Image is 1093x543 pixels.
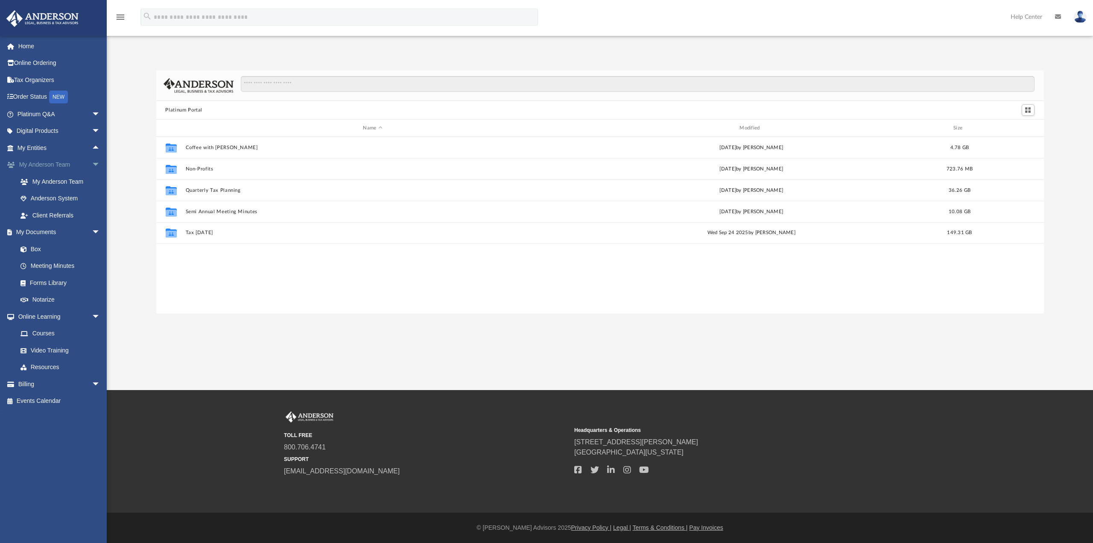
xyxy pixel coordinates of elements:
a: Meeting Minutes [12,258,109,275]
small: TOLL FREE [284,431,568,439]
button: Platinum Portal [165,106,202,114]
a: Notarize [12,291,109,308]
div: grid [156,137,1044,314]
div: [DATE] by [PERSON_NAME] [564,165,939,173]
span: 4.78 GB [950,145,969,150]
a: Order StatusNEW [6,88,113,106]
i: menu [115,12,126,22]
div: Size [942,124,976,132]
a: Tax Organizers [6,71,113,88]
img: User Pic [1074,11,1087,23]
div: id [160,124,181,132]
img: Anderson Advisors Platinum Portal [4,10,81,27]
a: Resources [12,359,109,376]
a: Online Learningarrow_drop_down [6,308,109,325]
a: Privacy Policy | [571,524,612,531]
a: Client Referrals [12,207,113,224]
a: My Documentsarrow_drop_down [6,224,109,241]
button: Non-Profits [185,166,560,172]
a: Billingarrow_drop_down [6,376,113,393]
a: menu [115,16,126,22]
span: arrow_drop_up [92,139,109,157]
span: arrow_drop_down [92,308,109,326]
div: Wed Sep 24 2025 by [PERSON_NAME] [564,229,939,237]
a: Anderson System [12,190,113,207]
span: arrow_drop_down [92,123,109,140]
a: [STREET_ADDRESS][PERSON_NAME] [574,438,698,446]
a: Digital Productsarrow_drop_down [6,123,113,140]
div: Modified [564,124,938,132]
a: 800.706.4741 [284,443,326,451]
div: [DATE] by [PERSON_NAME] [564,144,939,152]
button: Tax [DATE] [185,230,560,235]
span: arrow_drop_down [92,376,109,393]
span: arrow_drop_down [92,106,109,123]
a: My Entitiesarrow_drop_up [6,139,113,156]
div: Name [185,124,560,132]
span: 10.08 GB [948,209,970,214]
a: Video Training [12,342,105,359]
a: Online Ordering [6,55,113,72]
a: Terms & Conditions | [633,524,688,531]
button: Quarterly Tax Planning [185,188,560,193]
span: arrow_drop_down [92,156,109,174]
span: arrow_drop_down [92,224,109,241]
span: 36.26 GB [948,188,970,193]
small: SUPPORT [284,455,568,463]
button: Semi Annual Meeting Minutes [185,209,560,214]
div: NEW [49,91,68,103]
span: 149.31 GB [947,230,972,235]
input: Search files and folders [241,76,1034,92]
a: My Anderson Teamarrow_drop_down [6,156,113,173]
div: © [PERSON_NAME] Advisors 2025 [107,523,1093,532]
a: Legal | [613,524,631,531]
a: [GEOGRAPHIC_DATA][US_STATE] [574,449,684,456]
a: [EMAIL_ADDRESS][DOMAIN_NAME] [284,467,400,475]
a: Home [6,38,113,55]
div: id [980,124,1040,132]
button: Coffee with [PERSON_NAME] [185,145,560,150]
a: Forms Library [12,274,105,291]
small: Headquarters & Operations [574,426,859,434]
span: 723.76 MB [946,167,972,171]
a: Pay Invoices [689,524,723,531]
a: My Anderson Team [12,173,109,190]
div: [DATE] by [PERSON_NAME] [564,187,939,194]
img: Anderson Advisors Platinum Portal [284,411,335,423]
i: search [143,12,152,21]
a: Box [12,241,105,258]
a: Courses [12,325,109,342]
button: Switch to Grid View [1022,104,1035,116]
a: Events Calendar [6,393,113,410]
a: Platinum Q&Aarrow_drop_down [6,106,113,123]
div: [DATE] by [PERSON_NAME] [564,208,939,216]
